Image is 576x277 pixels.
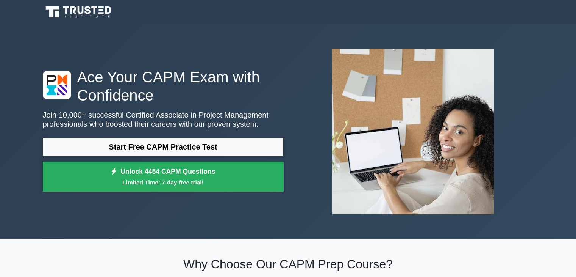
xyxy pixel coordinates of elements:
small: Limited Time: 7-day free trial! [52,178,274,187]
h2: Why Choose Our CAPM Prep Course? [43,257,534,271]
h1: Ace Your CAPM Exam with Confidence [43,68,284,104]
a: Start Free CAPM Practice Test [43,138,284,156]
p: Join 10,000+ successful Certified Associate in Project Management professionals who boosted their... [43,110,284,129]
a: Unlock 4454 CAPM QuestionsLimited Time: 7-day free trial! [43,162,284,192]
